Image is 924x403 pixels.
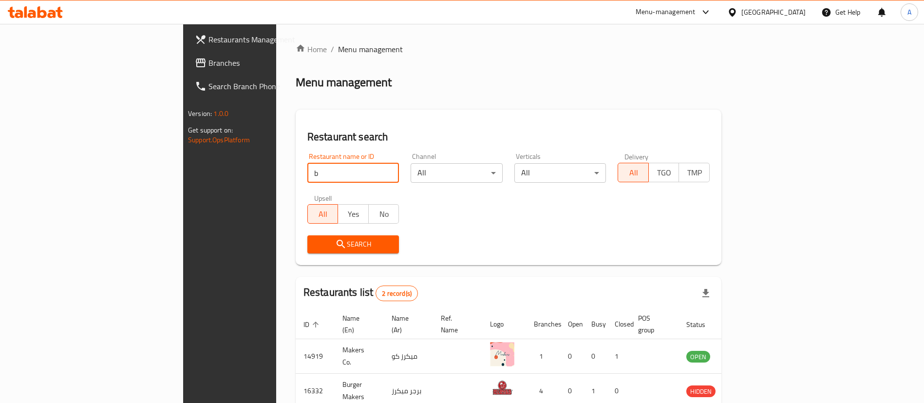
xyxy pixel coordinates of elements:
[213,107,228,120] span: 1.0.0
[307,130,710,144] h2: Restaurant search
[694,282,717,305] div: Export file
[392,312,421,336] span: Name (Ar)
[636,6,696,18] div: Menu-management
[638,312,667,336] span: POS group
[686,351,710,363] span: OPEN
[584,309,607,339] th: Busy
[208,57,330,69] span: Branches
[490,377,514,401] img: Burger Makers
[314,194,332,201] label: Upsell
[679,163,710,182] button: TMP
[490,342,514,366] img: Makers Co.
[296,43,721,55] nav: breadcrumb
[338,204,369,224] button: Yes
[482,309,526,339] th: Logo
[303,319,322,330] span: ID
[188,134,250,146] a: Support.OpsPlatform
[584,339,607,374] td: 0
[303,285,418,301] h2: Restaurants list
[187,28,338,51] a: Restaurants Management
[342,312,372,336] span: Name (En)
[384,339,433,374] td: ميكرز كو
[441,312,471,336] span: Ref. Name
[560,309,584,339] th: Open
[560,339,584,374] td: 0
[686,385,716,397] div: HIDDEN
[607,339,630,374] td: 1
[208,34,330,45] span: Restaurants Management
[307,235,399,253] button: Search
[373,207,396,221] span: No
[683,166,706,180] span: TMP
[741,7,806,18] div: [GEOGRAPHIC_DATA]
[526,339,560,374] td: 1
[686,319,718,330] span: Status
[338,43,403,55] span: Menu management
[376,286,418,301] div: Total records count
[607,309,630,339] th: Closed
[315,238,392,250] span: Search
[622,166,645,180] span: All
[188,107,212,120] span: Version:
[368,204,399,224] button: No
[648,163,679,182] button: TGO
[624,153,649,160] label: Delivery
[907,7,911,18] span: A
[296,75,392,90] h2: Menu management
[342,207,365,221] span: Yes
[312,207,335,221] span: All
[514,163,606,183] div: All
[188,124,233,136] span: Get support on:
[618,163,649,182] button: All
[307,204,339,224] button: All
[208,80,330,92] span: Search Branch Phone
[376,289,417,298] span: 2 record(s)
[187,75,338,98] a: Search Branch Phone
[686,386,716,397] span: HIDDEN
[653,166,676,180] span: TGO
[411,163,503,183] div: All
[187,51,338,75] a: Branches
[335,339,384,374] td: Makers Co.
[307,163,399,183] input: Search for restaurant name or ID..
[526,309,560,339] th: Branches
